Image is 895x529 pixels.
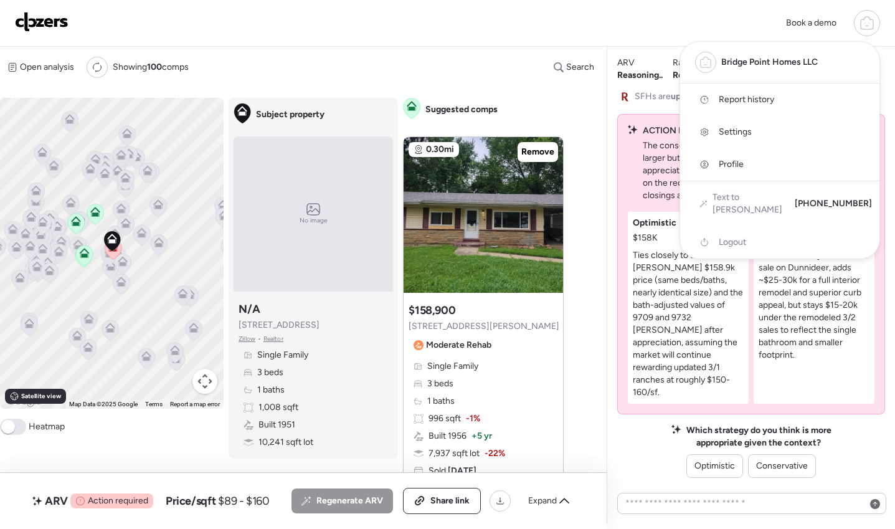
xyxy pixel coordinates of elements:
span: $89 - $160 [218,493,269,508]
span: Report history [719,93,774,106]
a: Text to [PERSON_NAME] [700,191,785,216]
span: Bridge Point Homes LLC [721,56,818,69]
span: ARV [45,493,68,508]
a: Profile [680,148,879,181]
span: Settings [719,126,752,138]
a: Report history [680,83,879,116]
span: Logout [719,236,746,249]
span: Expand [528,495,557,507]
img: Logo [15,12,69,32]
a: Settings [680,116,879,148]
span: Text to [PERSON_NAME] [713,191,785,216]
span: Action required [88,495,148,507]
span: Book a demo [786,17,836,28]
span: [PHONE_NUMBER] [795,198,872,210]
span: Share link [430,495,470,507]
span: Price/sqft [166,493,215,508]
span: Profile [719,158,744,171]
span: Regenerate ARV [316,495,383,507]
